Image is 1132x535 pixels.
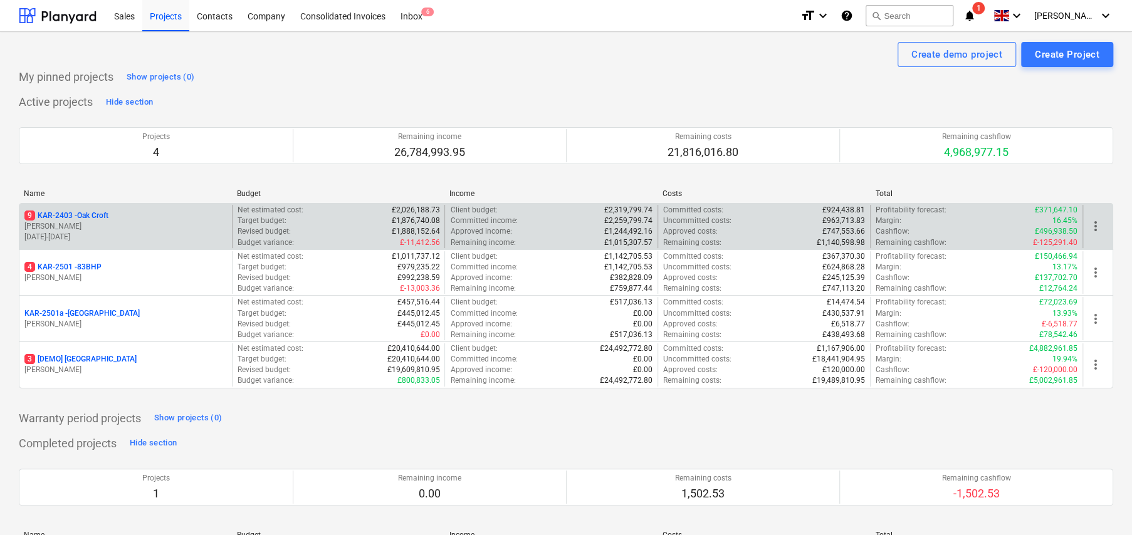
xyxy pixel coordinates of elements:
[127,434,180,454] button: Hide section
[604,262,652,273] p: £1,142,705.53
[238,262,286,273] p: Target budget :
[822,273,865,283] p: £245,125.39
[876,330,946,340] p: Remaining cashflow :
[24,354,137,365] p: [DEMO] [GEOGRAPHIC_DATA]
[142,132,170,142] p: Projects
[450,237,515,248] p: Remaining income :
[663,262,731,273] p: Uncommitted costs :
[1035,205,1077,216] p: £371,647.10
[663,283,721,294] p: Remaining costs :
[1029,343,1077,354] p: £4,882,961.85
[675,486,731,501] p: 1,502.53
[1035,251,1077,262] p: £150,466.94
[450,205,497,216] p: Client budget :
[123,67,197,87] button: Show projects (0)
[876,237,946,248] p: Remaining cashflow :
[604,226,652,237] p: £1,244,492.16
[898,42,1016,67] button: Create demo project
[1088,357,1103,372] span: more_vert
[238,365,291,375] p: Revised budget :
[450,330,515,340] p: Remaining income :
[19,70,113,85] p: My pinned projects
[822,216,865,226] p: £963,713.83
[24,319,227,330] p: [PERSON_NAME]
[663,189,866,198] div: Costs
[391,216,439,226] p: £1,876,740.08
[866,5,953,26] button: Search
[663,237,721,248] p: Remaining costs :
[604,205,652,216] p: £2,319,799.74
[663,343,723,354] p: Committed costs :
[420,330,439,340] p: £0.00
[142,473,170,484] p: Projects
[876,262,901,273] p: Margin :
[24,262,227,283] div: 4KAR-2501 -83BHP[PERSON_NAME]
[663,319,718,330] p: Approved costs :
[394,132,465,142] p: Remaining income
[130,436,177,450] div: Hide section
[397,273,439,283] p: £992,238.59
[19,436,117,451] p: Completed projects
[963,8,976,23] i: notifications
[1021,42,1113,67] button: Create Project
[663,226,718,237] p: Approved costs :
[822,283,865,294] p: £747,113.20
[610,297,652,308] p: £517,036.13
[675,473,731,484] p: Remaining costs
[106,95,153,110] div: Hide section
[1052,262,1077,273] p: 13.17%
[24,354,35,364] span: 3
[19,95,93,110] p: Active projects
[663,308,731,319] p: Uncommitted costs :
[663,216,731,226] p: Uncommitted costs :
[1098,8,1113,23] i: keyboard_arrow_down
[399,283,439,294] p: £-13,003.36
[24,232,227,242] p: [DATE] - [DATE]
[127,70,194,85] div: Show projects (0)
[238,237,294,248] p: Budget variance :
[450,354,517,365] p: Committed income :
[633,319,652,330] p: £0.00
[876,273,909,283] p: Cashflow :
[19,411,141,426] p: Warranty period projects
[815,8,831,23] i: keyboard_arrow_down
[604,251,652,262] p: £1,142,705.53
[663,330,721,340] p: Remaining costs :
[450,297,497,308] p: Client budget :
[397,308,439,319] p: £445,012.45
[668,145,738,160] p: 21,816,016.80
[610,273,652,283] p: £382,828.09
[610,330,652,340] p: £517,036.13
[841,8,853,23] i: Knowledge base
[24,210,35,221] span: 9
[24,210,108,221] p: KAR-2403 - Oak Croft
[238,354,286,365] p: Target budget :
[151,408,225,429] button: Show projects (0)
[142,486,170,501] p: 1
[942,473,1011,484] p: Remaining cashflow
[876,216,901,226] p: Margin :
[397,262,439,273] p: £979,235.22
[822,226,865,237] p: £747,553.66
[391,205,439,216] p: £2,026,188.73
[142,145,170,160] p: 4
[238,205,303,216] p: Net estimated cost :
[103,92,156,112] button: Hide section
[663,354,731,365] p: Uncommitted costs :
[876,319,909,330] p: Cashflow :
[812,354,865,365] p: £18,441,904.95
[398,473,461,484] p: Remaining income
[942,486,1011,501] p: -1,502.53
[800,8,815,23] i: format_size
[450,216,517,226] p: Committed income :
[450,343,497,354] p: Client budget :
[633,354,652,365] p: £0.00
[238,308,286,319] p: Target budget :
[831,319,865,330] p: £6,518.77
[24,273,227,283] p: [PERSON_NAME]
[633,365,652,375] p: £0.00
[238,273,291,283] p: Revised budget :
[450,273,511,283] p: Approved income :
[663,375,721,386] p: Remaining costs :
[24,308,140,319] p: KAR-2501a - [GEOGRAPHIC_DATA]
